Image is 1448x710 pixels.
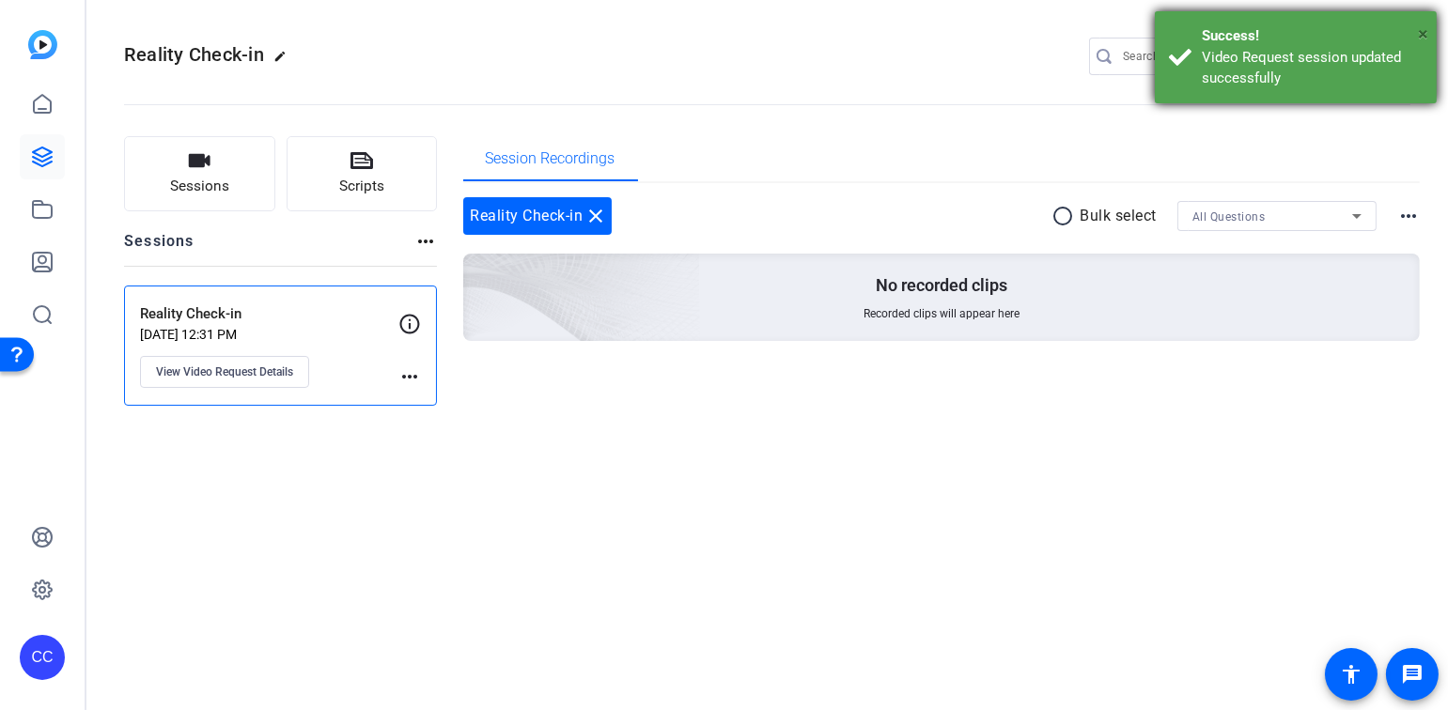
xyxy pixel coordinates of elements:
mat-icon: message [1401,663,1424,686]
img: embarkstudio-empty-session.png [253,68,701,475]
span: All Questions [1192,210,1266,224]
button: Sessions [124,136,275,211]
div: Success! [1202,25,1423,47]
img: blue-gradient.svg [28,30,57,59]
p: Bulk select [1081,205,1158,227]
span: Sessions [170,176,229,197]
span: Session Recordings [486,151,615,166]
input: Search [1123,45,1292,68]
mat-icon: close [585,205,608,227]
button: Close [1418,20,1428,48]
mat-icon: more_horiz [414,230,437,253]
mat-icon: radio_button_unchecked [1052,205,1081,227]
span: View Video Request Details [156,364,293,379]
span: Scripts [339,176,384,197]
h2: Sessions [124,230,195,266]
mat-icon: more_horiz [398,365,421,388]
span: Reality Check-in [124,43,264,66]
div: Video Request session updated successfully [1202,47,1423,89]
div: CC [20,635,65,680]
mat-icon: edit [273,50,296,72]
div: Reality Check-in [463,197,612,235]
p: No recorded clips [876,274,1007,297]
mat-icon: accessibility [1340,663,1362,686]
span: × [1418,23,1428,45]
p: [DATE] 12:31 PM [140,327,398,342]
button: Scripts [287,136,438,211]
button: View Video Request Details [140,356,309,388]
p: Reality Check-in [140,303,398,325]
span: Recorded clips will appear here [864,306,1020,321]
mat-icon: more_horiz [1397,205,1420,227]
